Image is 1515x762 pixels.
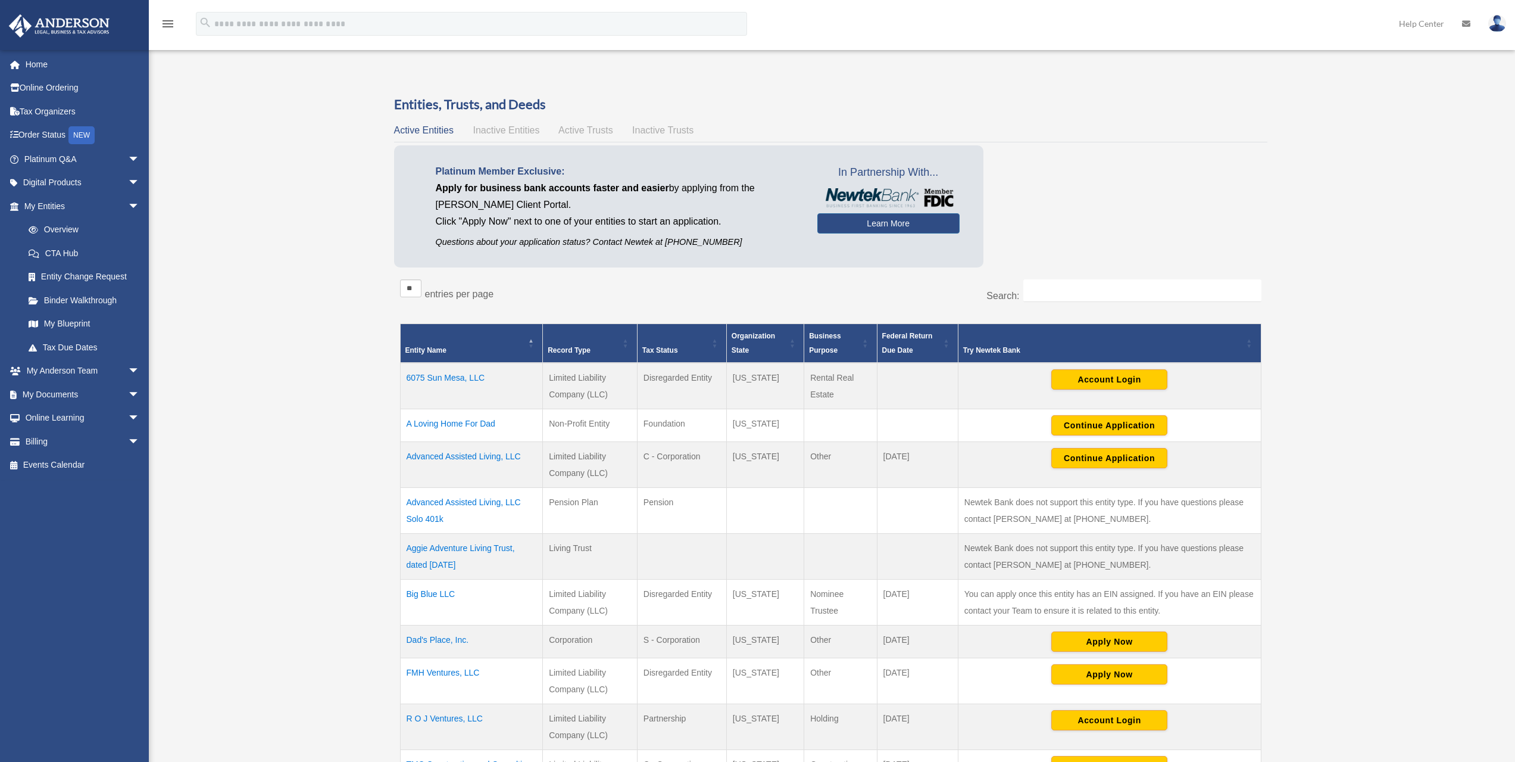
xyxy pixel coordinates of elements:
[817,163,960,182] span: In Partnership With...
[632,125,694,135] span: Inactive Trusts
[642,346,678,354] span: Tax Status
[877,324,958,363] th: Federal Return Due Date: Activate to sort
[877,658,958,704] td: [DATE]
[558,125,613,135] span: Active Trusts
[436,163,799,180] p: Platinum Member Exclusive:
[400,487,543,533] td: Advanced Assisted Living, LLC Solo 401k
[543,533,638,579] td: Living Trust
[400,533,543,579] td: Aggie Adventure Living Trust, dated [DATE]
[394,125,454,135] span: Active Entities
[804,363,877,409] td: Rental Real Estate
[8,430,158,453] a: Billingarrow_drop_down
[637,704,726,749] td: Partnership
[726,704,804,749] td: [US_STATE]
[128,171,152,195] span: arrow_drop_down
[128,406,152,431] span: arrow_drop_down
[436,213,799,230] p: Click "Apply Now" next to one of your entities to start an application.
[400,409,543,441] td: A Loving Home For Dad
[17,312,152,336] a: My Blueprint
[823,188,954,207] img: NewtekBankLogoSM.png
[17,241,152,265] a: CTA Hub
[543,625,638,658] td: Corporation
[1051,715,1167,724] a: Account Login
[637,658,726,704] td: Disregarded Entity
[726,625,804,658] td: [US_STATE]
[8,52,158,76] a: Home
[804,658,877,704] td: Other
[726,658,804,704] td: [US_STATE]
[400,363,543,409] td: 6075 Sun Mesa, LLC
[804,324,877,363] th: Business Purpose: Activate to sort
[128,147,152,172] span: arrow_drop_down
[726,579,804,625] td: [US_STATE]
[400,324,543,363] th: Entity Name: Activate to invert sorting
[804,579,877,625] td: Nominee Trustee
[543,658,638,704] td: Limited Liability Company (LLC)
[637,363,726,409] td: Disregarded Entity
[8,382,158,406] a: My Documentsarrow_drop_down
[1051,448,1167,468] button: Continue Application
[400,625,543,658] td: Dad's Place, Inc.
[161,21,175,31] a: menu
[637,487,726,533] td: Pension
[958,579,1261,625] td: You can apply once this entity has an EIN assigned. If you have an EIN please contact your Team t...
[128,359,152,384] span: arrow_drop_down
[726,324,804,363] th: Organization State: Activate to sort
[817,213,960,234] a: Learn More
[400,579,543,625] td: Big Blue LLC
[963,343,1243,357] div: Try Newtek Bank
[1051,632,1167,652] button: Apply Now
[637,625,726,658] td: S - Corporation
[543,441,638,487] td: Limited Liability Company (LLC)
[804,441,877,487] td: Other
[1051,369,1167,390] button: Account Login
[68,126,95,144] div: NEW
[8,453,158,477] a: Events Calendar
[17,288,152,312] a: Binder Walkthrough
[1051,374,1167,384] a: Account Login
[8,359,158,383] a: My Anderson Teamarrow_drop_down
[436,180,799,213] p: by applying from the [PERSON_NAME] Client Portal.
[128,194,152,219] span: arrow_drop_down
[986,291,1019,301] label: Search:
[1051,710,1167,730] button: Account Login
[199,16,212,29] i: search
[882,332,933,354] span: Federal Return Due Date
[5,14,113,38] img: Anderson Advisors Platinum Portal
[543,324,638,363] th: Record Type: Activate to sort
[958,533,1261,579] td: Newtek Bank does not support this entity type. If you have questions please contact [PERSON_NAME]...
[877,625,958,658] td: [DATE]
[804,625,877,658] td: Other
[543,704,638,749] td: Limited Liability Company (LLC)
[726,409,804,441] td: [US_STATE]
[726,363,804,409] td: [US_STATE]
[17,335,152,359] a: Tax Due Dates
[877,704,958,749] td: [DATE]
[726,441,804,487] td: [US_STATE]
[809,332,841,354] span: Business Purpose
[637,324,726,363] th: Tax Status: Activate to sort
[877,441,958,487] td: [DATE]
[394,95,1267,114] h3: Entities, Trusts, and Deeds
[128,430,152,454] span: arrow_drop_down
[1488,15,1506,32] img: User Pic
[543,579,638,625] td: Limited Liability Company (LLC)
[543,487,638,533] td: Pension Plan
[8,171,158,195] a: Digital Productsarrow_drop_down
[8,406,158,430] a: Online Learningarrow_drop_down
[637,409,726,441] td: Foundation
[425,289,494,299] label: entries per page
[400,441,543,487] td: Advanced Assisted Living, LLC
[161,17,175,31] i: menu
[958,487,1261,533] td: Newtek Bank does not support this entity type. If you have questions please contact [PERSON_NAME]...
[548,346,591,354] span: Record Type
[17,218,146,242] a: Overview
[128,382,152,407] span: arrow_drop_down
[1051,415,1167,436] button: Continue Application
[8,147,158,171] a: Platinum Q&Aarrow_drop_down
[732,332,775,354] span: Organization State
[405,346,446,354] span: Entity Name
[543,363,638,409] td: Limited Liability Company (LLC)
[400,658,543,704] td: FMH Ventures, LLC
[436,235,799,250] p: Questions about your application status? Contact Newtek at [PHONE_NUMBER]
